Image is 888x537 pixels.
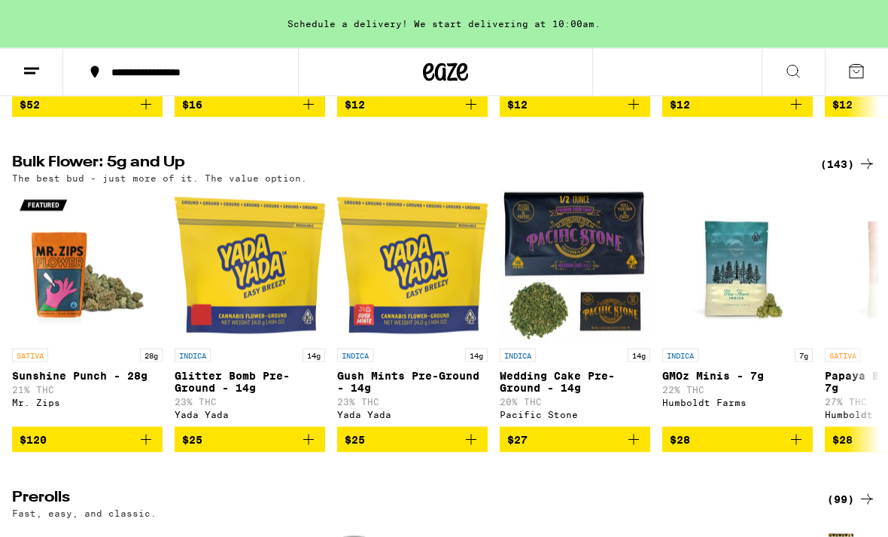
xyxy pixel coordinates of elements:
p: Glitter Bomb Pre-Ground - 14g [175,370,325,394]
p: INDICA [500,349,536,362]
span: Hi. Need any help? [9,11,108,23]
p: 14g [303,349,325,362]
p: 28g [140,349,163,362]
a: Open page for Sunshine Punch - 28g from Mr. Zips [12,191,163,427]
p: SATIVA [825,349,861,362]
span: $25 [182,434,202,446]
span: $12 [832,99,853,111]
span: $27 [507,434,528,446]
span: $12 [507,99,528,111]
p: INDICA [337,349,373,362]
a: (143) [820,155,876,173]
a: (99) [827,490,876,508]
button: Add to bag [175,92,325,117]
p: GMOz Minis - 7g [662,370,813,382]
span: $120 [20,434,47,446]
span: $16 [182,99,202,111]
a: Open page for GMOz Minis - 7g from Humboldt Farms [662,191,813,427]
h2: Bulk Flower: 5g and Up [12,155,802,173]
span: $28 [832,434,853,446]
span: $12 [345,99,365,111]
img: Mr. Zips - Sunshine Punch - 28g [12,191,163,341]
img: Humboldt Farms - GMOz Minis - 7g [662,191,813,341]
button: Add to bag [337,427,488,453]
button: Add to bag [662,92,813,117]
p: 22% THC [662,385,813,395]
span: $52 [20,99,40,111]
button: Add to bag [500,427,650,453]
div: Mr. Zips [12,398,163,407]
a: Open page for Wedding Cake Pre-Ground - 14g from Pacific Stone [500,191,650,427]
button: Add to bag [500,92,650,117]
p: SATIVA [12,349,48,362]
a: Open page for Glitter Bomb Pre-Ground - 14g from Yada Yada [175,191,325,427]
p: The best bud - just more of it. The value option. [12,173,307,183]
button: Add to bag [175,427,325,453]
button: Add to bag [337,92,488,117]
p: 20% THC [500,397,650,407]
h2: Prerolls [12,490,802,508]
p: INDICA [175,349,211,362]
button: Add to bag [662,427,813,453]
img: Yada Yada - Glitter Bomb Pre-Ground - 14g [175,191,325,341]
p: Wedding Cake Pre-Ground - 14g [500,370,650,394]
div: Yada Yada [175,410,325,420]
div: Pacific Stone [500,410,650,420]
div: Yada Yada [337,410,488,420]
p: 23% THC [337,397,488,407]
img: Pacific Stone - Wedding Cake Pre-Ground - 14g [500,191,650,341]
div: Humboldt Farms [662,398,813,407]
img: Yada Yada - Gush Mints Pre-Ground - 14g [337,191,488,341]
p: Sunshine Punch - 28g [12,370,163,382]
a: Open page for Gush Mints Pre-Ground - 14g from Yada Yada [337,191,488,427]
p: 14g [628,349,650,362]
p: 14g [465,349,488,362]
span: $28 [670,434,690,446]
p: 23% THC [175,397,325,407]
p: Fast, easy, and classic. [12,508,157,518]
p: INDICA [662,349,698,362]
p: Gush Mints Pre-Ground - 14g [337,370,488,394]
span: $25 [345,434,365,446]
span: $12 [670,99,690,111]
button: Add to bag [12,92,163,117]
p: 7g [795,349,813,362]
button: Add to bag [12,427,163,453]
p: 21% THC [12,385,163,395]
